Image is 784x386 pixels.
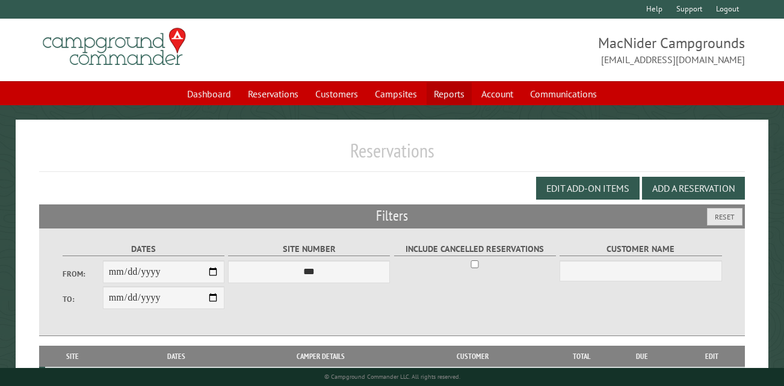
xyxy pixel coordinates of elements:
button: Edit Add-on Items [536,177,640,200]
label: To: [63,293,103,305]
a: Communications [523,82,604,105]
th: Dates [99,346,253,367]
img: Campground Commander [39,23,190,70]
a: Dashboard [180,82,238,105]
a: Campsites [368,82,424,105]
h2: Filters [39,204,745,227]
button: Add a Reservation [642,177,745,200]
th: Edit [679,346,745,367]
label: Customer Name [560,242,721,256]
span: MacNider Campgrounds [EMAIL_ADDRESS][DOMAIN_NAME] [392,33,745,67]
small: © Campground Commander LLC. All rights reserved. [324,373,460,381]
a: Reservations [241,82,306,105]
a: Reports [427,82,472,105]
th: Total [558,346,606,367]
th: Customer [388,346,558,367]
th: Due [606,346,679,367]
th: Camper Details [254,346,388,367]
a: Customers [308,82,365,105]
th: Site [45,346,99,367]
label: Include Cancelled Reservations [394,242,556,256]
label: Dates [63,242,224,256]
label: Site Number [228,242,390,256]
label: From: [63,268,103,280]
button: Reset [707,208,742,225]
a: Account [474,82,520,105]
h1: Reservations [39,139,745,172]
